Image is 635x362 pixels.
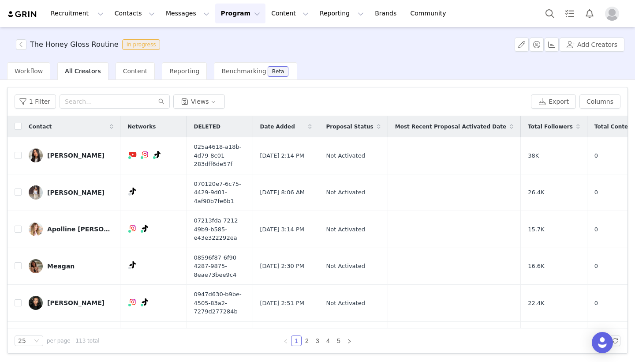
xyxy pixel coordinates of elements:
[173,94,225,109] button: Views
[326,262,365,271] span: Not Activated
[531,94,576,109] button: Export
[579,94,620,109] button: Columns
[60,94,170,109] input: Search...
[29,148,113,162] a: [PERSON_NAME]
[109,4,160,23] button: Contacts
[326,151,365,160] span: Not Activated
[605,7,619,21] img: placeholder-profile.jpg
[600,7,628,21] button: Profile
[169,68,199,75] span: Reporting
[323,336,333,346] li: 4
[215,4,265,23] button: Program
[405,4,456,23] a: Community
[302,336,312,346] li: 2
[47,152,105,159] div: [PERSON_NAME]
[291,336,301,346] a: 1
[194,143,246,169] span: 025a4618-a18b-4d79-8c01-283dff6de57f
[260,262,304,271] span: [DATE] 2:30 PM
[29,123,52,131] span: Contact
[65,68,101,75] span: All Creators
[29,259,113,273] a: Meagan
[129,298,136,305] img: instagram.svg
[123,68,148,75] span: Content
[291,336,302,346] li: 1
[260,123,295,131] span: Date Added
[312,336,323,346] li: 3
[560,38,624,52] button: Add Creators
[326,188,365,197] span: Not Activated
[194,123,220,131] span: DELETED
[395,123,506,131] span: Most Recent Proposal Activated Date
[29,185,113,200] a: [PERSON_NAME]
[47,337,100,345] span: per page | 113 total
[540,4,560,23] button: Search
[302,336,312,346] a: 2
[334,336,344,346] a: 5
[528,123,573,131] span: Total Followers
[47,189,105,196] div: [PERSON_NAME]
[194,290,246,316] span: 0947d630-b9be-4505-83a2-7279d277284b
[221,68,266,75] span: Benchmarking
[272,69,284,74] div: Beta
[260,151,304,160] span: [DATE] 2:14 PM
[15,68,43,75] span: Workflow
[347,339,352,344] i: icon: right
[528,225,544,234] span: 15.7K
[142,151,149,158] img: instagram.svg
[34,338,39,344] i: icon: down
[283,339,288,344] i: icon: left
[29,185,43,200] img: 9071ecef-8441-486e-a88e-894a55c1c483.jpg
[161,4,215,23] button: Messages
[29,259,43,273] img: 04960e2a-c974-4f1a-a358-716c61eaa9b5.jpg
[260,225,304,234] span: [DATE] 3:14 PM
[29,222,113,236] a: Apolline [PERSON_NAME]
[18,336,26,346] div: 25
[280,336,291,346] li: Previous Page
[326,225,365,234] span: Not Activated
[47,226,113,233] div: Apolline [PERSON_NAME]
[326,123,374,131] span: Proposal Status
[194,253,246,279] span: 08596f87-6f90-4287-9875-8eae73bee9c4
[323,336,333,346] a: 4
[129,225,136,232] img: instagram.svg
[47,263,75,270] div: Meagan
[30,39,119,50] h3: The Honey Gloss Routine
[194,216,246,242] span: 07213fda-7212-49b9-b585-e43e322292ea
[592,332,613,353] div: Open Intercom Messenger
[127,123,156,131] span: Networks
[326,299,365,308] span: Not Activated
[370,4,404,23] a: Brands
[528,299,544,308] span: 22.4K
[45,4,109,23] button: Recruitment
[313,336,322,346] a: 3
[122,39,161,50] span: In progress
[344,336,355,346] li: Next Page
[528,188,544,197] span: 26.4K
[194,327,246,353] span: 0955cc70-4337-4097-8265-133167da544d
[29,296,43,310] img: 9a93d308-eb80-4205-baf1-bcbced115a17.jpg
[194,180,246,206] span: 070120e7-6c75-4429-9d01-4af90b7fe6b1
[260,188,305,197] span: [DATE] 8:06 AM
[29,148,43,162] img: 6f875b0b-25a6-4d85-a480-cc79808448b4.jpg
[333,336,344,346] li: 5
[314,4,369,23] button: Reporting
[47,299,105,306] div: [PERSON_NAME]
[16,39,164,50] span: [object Object]
[29,296,113,310] a: [PERSON_NAME]
[560,4,579,23] a: Tasks
[29,222,43,236] img: 07402fed-d309-4421-85f7-1c3f9a4b8708.jpg
[580,4,599,23] button: Notifications
[528,262,544,271] span: 16.6K
[260,299,304,308] span: [DATE] 2:51 PM
[15,94,56,109] button: 1 Filter
[266,4,314,23] button: Content
[528,151,539,160] span: 38K
[158,98,164,105] i: icon: search
[7,10,38,19] img: grin logo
